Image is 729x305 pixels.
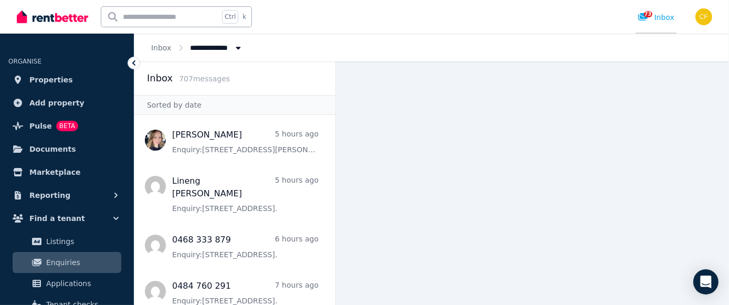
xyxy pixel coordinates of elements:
[151,44,171,52] a: Inbox
[134,34,260,61] nav: Breadcrumb
[8,92,125,113] a: Add property
[638,12,674,23] div: Inbox
[242,13,246,21] span: k
[8,69,125,90] a: Properties
[13,252,121,273] a: Enquiries
[695,8,712,25] img: Christos Fassoulidis
[8,115,125,136] a: PulseBETA
[13,273,121,294] a: Applications
[46,256,117,269] span: Enquiries
[8,208,125,229] button: Find a tenant
[644,11,652,17] span: 73
[8,58,41,65] span: ORGANISE
[172,175,319,214] a: Lineng [PERSON_NAME]5 hours agoEnquiry:[STREET_ADDRESS].
[46,277,117,290] span: Applications
[29,189,70,202] span: Reporting
[29,97,84,109] span: Add property
[147,71,173,86] h2: Inbox
[222,10,238,24] span: Ctrl
[29,166,80,178] span: Marketplace
[29,120,52,132] span: Pulse
[29,143,76,155] span: Documents
[693,269,719,295] div: Open Intercom Messenger
[13,231,121,252] a: Listings
[8,139,125,160] a: Documents
[8,162,125,183] a: Marketplace
[8,185,125,206] button: Reporting
[172,234,319,260] a: 0468 333 8796 hours agoEnquiry:[STREET_ADDRESS].
[134,115,335,305] nav: Message list
[172,129,319,155] a: [PERSON_NAME]5 hours agoEnquiry:[STREET_ADDRESS][PERSON_NAME].
[29,73,73,86] span: Properties
[46,235,117,248] span: Listings
[17,9,88,25] img: RentBetter
[134,95,335,115] div: Sorted by date
[56,121,78,131] span: BETA
[29,212,85,225] span: Find a tenant
[179,75,230,83] span: 707 message s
